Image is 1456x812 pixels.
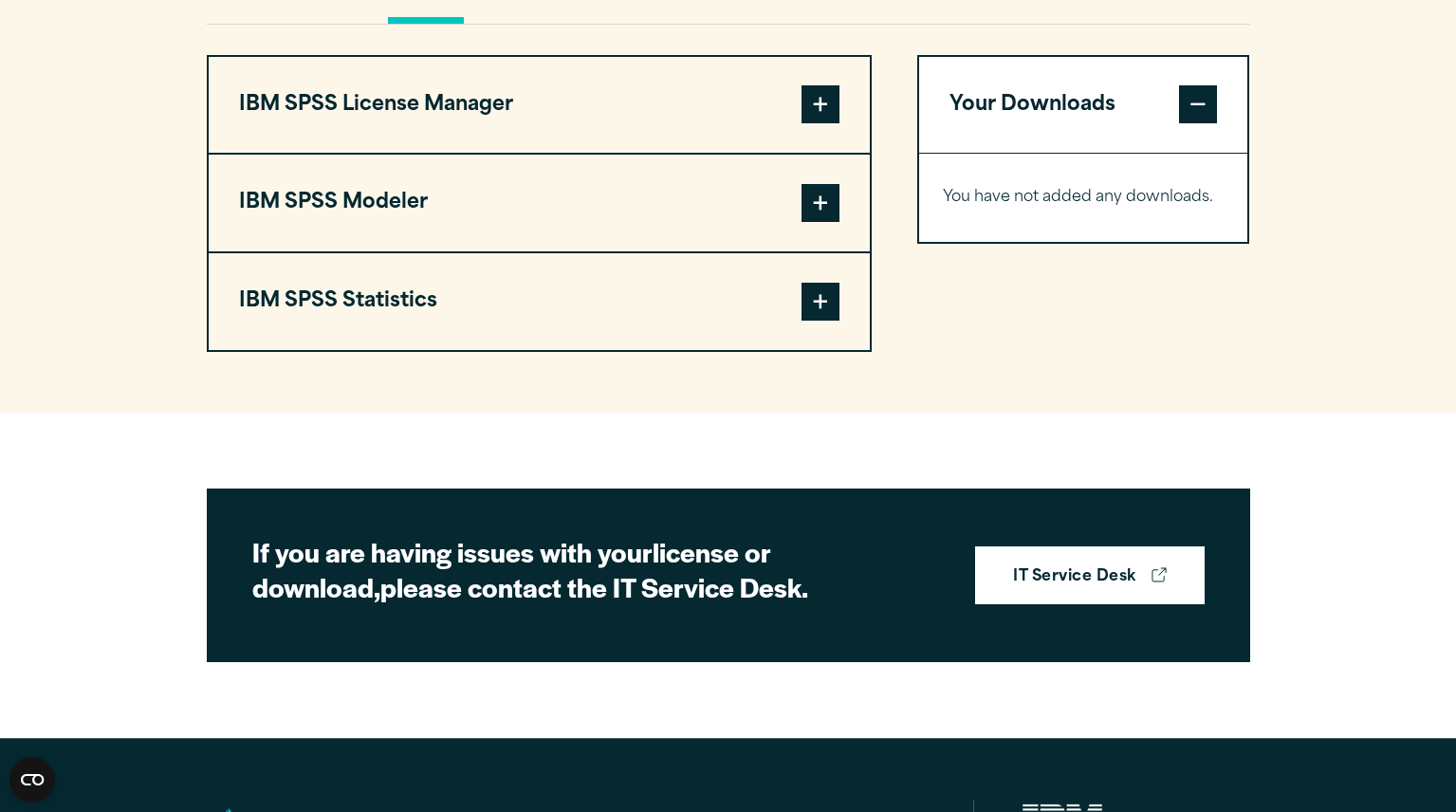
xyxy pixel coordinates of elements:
[209,253,870,350] button: IBM SPSS Statistics
[9,757,55,803] button: Open CMP widget
[919,57,1248,154] button: Your Downloads
[919,153,1248,242] div: Your Downloads
[943,184,1225,212] p: You have not added any downloads.
[252,532,771,606] strong: license or download,
[1013,565,1135,590] strong: IT Service Desk
[209,155,870,251] button: IBM SPSS Modeler
[252,534,916,605] h2: If you are having issues with your please contact the IT Service Desk.
[975,546,1204,605] a: IT Service Desk
[209,57,870,154] button: IBM SPSS License Manager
